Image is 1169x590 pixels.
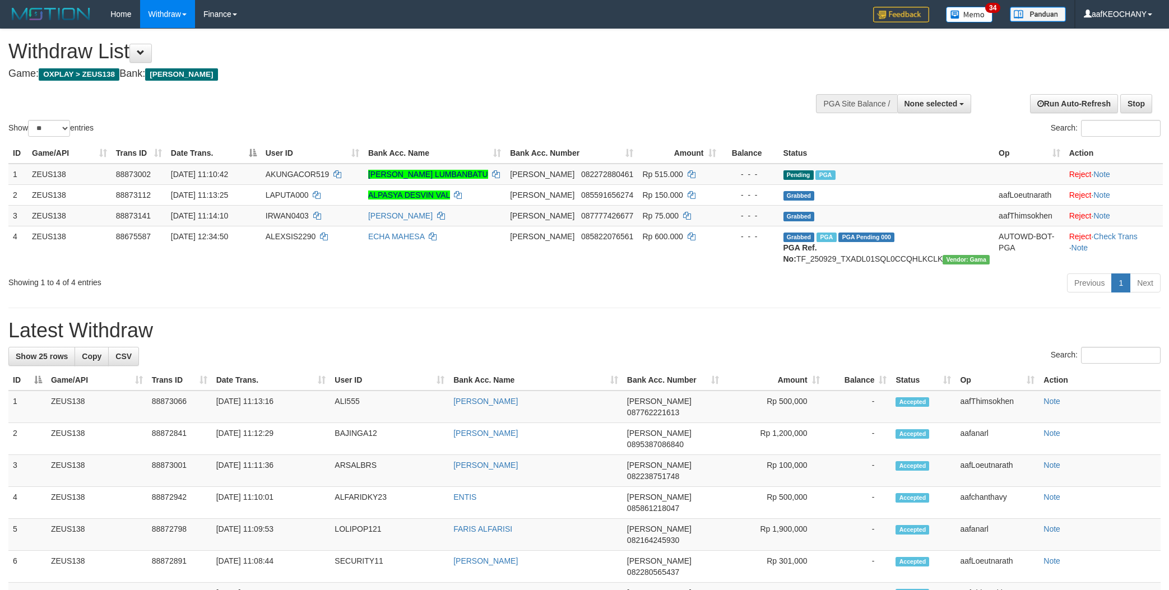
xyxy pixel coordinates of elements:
[116,211,151,220] span: 88873141
[642,232,683,241] span: Rp 600.000
[824,455,892,487] td: -
[994,184,1065,205] td: aafLoeutnarath
[510,232,574,241] span: [PERSON_NAME]
[212,487,331,519] td: [DATE] 11:10:01
[824,487,892,519] td: -
[627,536,679,545] span: Copy 082164245930 to clipboard
[627,504,679,513] span: Copy 085861218047 to clipboard
[994,226,1065,269] td: AUTOWD-BOT-PGA
[1043,524,1060,533] a: Note
[453,556,518,565] a: [PERSON_NAME]
[1065,143,1163,164] th: Action
[8,205,27,226] td: 3
[1093,191,1110,199] a: Note
[147,423,212,455] td: 88872841
[8,272,479,288] div: Showing 1 to 4 of 4 entries
[816,94,897,113] div: PGA Site Balance /
[946,7,993,22] img: Button%20Memo.svg
[721,143,779,164] th: Balance
[510,191,574,199] span: [PERSON_NAME]
[8,455,47,487] td: 3
[723,551,824,583] td: Rp 301,000
[815,170,835,180] span: Marked by aafanarl
[147,455,212,487] td: 88873001
[266,170,330,179] span: AKUNGACOR519
[8,551,47,583] td: 6
[783,243,817,263] b: PGA Ref. No:
[1067,273,1112,292] a: Previous
[27,226,112,269] td: ZEUS138
[627,493,692,501] span: [PERSON_NAME]
[261,143,364,164] th: User ID: activate to sort column ascending
[116,170,151,179] span: 88873002
[330,551,449,583] td: SECURITY11
[642,211,679,220] span: Rp 75.000
[39,68,119,81] span: OXPLAY > ZEUS138
[8,391,47,423] td: 1
[47,423,147,455] td: ZEUS138
[904,99,958,108] span: None selected
[955,487,1039,519] td: aafchanthavy
[783,170,814,180] span: Pending
[171,191,228,199] span: [DATE] 11:13:25
[1065,184,1163,205] td: ·
[212,551,331,583] td: [DATE] 11:08:44
[368,191,450,199] a: ALPASYA DESVIN VAL
[1043,493,1060,501] a: Note
[896,557,929,566] span: Accepted
[725,231,774,242] div: - - -
[623,370,723,391] th: Bank Acc. Number: activate to sort column ascending
[16,352,68,361] span: Show 25 rows
[112,143,166,164] th: Trans ID: activate to sort column ascending
[994,205,1065,226] td: aafThimsokhen
[510,170,574,179] span: [PERSON_NAME]
[330,519,449,551] td: LOLIPOP121
[8,40,768,63] h1: Withdraw List
[896,493,929,503] span: Accepted
[171,232,228,241] span: [DATE] 12:34:50
[824,391,892,423] td: -
[1065,226,1163,269] td: · ·
[1043,556,1060,565] a: Note
[627,556,692,565] span: [PERSON_NAME]
[955,423,1039,455] td: aafanarl
[8,319,1161,342] h1: Latest Withdraw
[723,455,824,487] td: Rp 100,000
[8,226,27,269] td: 4
[955,391,1039,423] td: aafThimsokhen
[725,169,774,180] div: - - -
[27,143,112,164] th: Game/API: activate to sort column ascending
[147,370,212,391] th: Trans ID: activate to sort column ascending
[368,170,488,179] a: [PERSON_NAME] LUMBANBATU
[642,170,683,179] span: Rp 515.000
[897,94,972,113] button: None selected
[212,519,331,551] td: [DATE] 11:09:53
[1065,205,1163,226] td: ·
[212,423,331,455] td: [DATE] 11:12:29
[1010,7,1066,22] img: panduan.png
[453,524,512,533] a: FARIS ALFARISI
[47,519,147,551] td: ZEUS138
[116,191,151,199] span: 88873112
[994,143,1065,164] th: Op: activate to sort column ascending
[8,120,94,137] label: Show entries
[955,519,1039,551] td: aafanarl
[817,233,836,242] span: Marked by aafpengsreynich
[147,519,212,551] td: 88872798
[453,429,518,438] a: [PERSON_NAME]
[47,455,147,487] td: ZEUS138
[723,370,824,391] th: Amount: activate to sort column ascending
[824,551,892,583] td: -
[27,164,112,185] td: ZEUS138
[82,352,101,361] span: Copy
[891,370,955,391] th: Status: activate to sort column ascending
[171,170,228,179] span: [DATE] 11:10:42
[28,120,70,137] select: Showentries
[147,487,212,519] td: 88872942
[1069,211,1092,220] a: Reject
[1120,94,1152,113] a: Stop
[1130,273,1161,292] a: Next
[47,487,147,519] td: ZEUS138
[1051,347,1161,364] label: Search:
[8,423,47,455] td: 2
